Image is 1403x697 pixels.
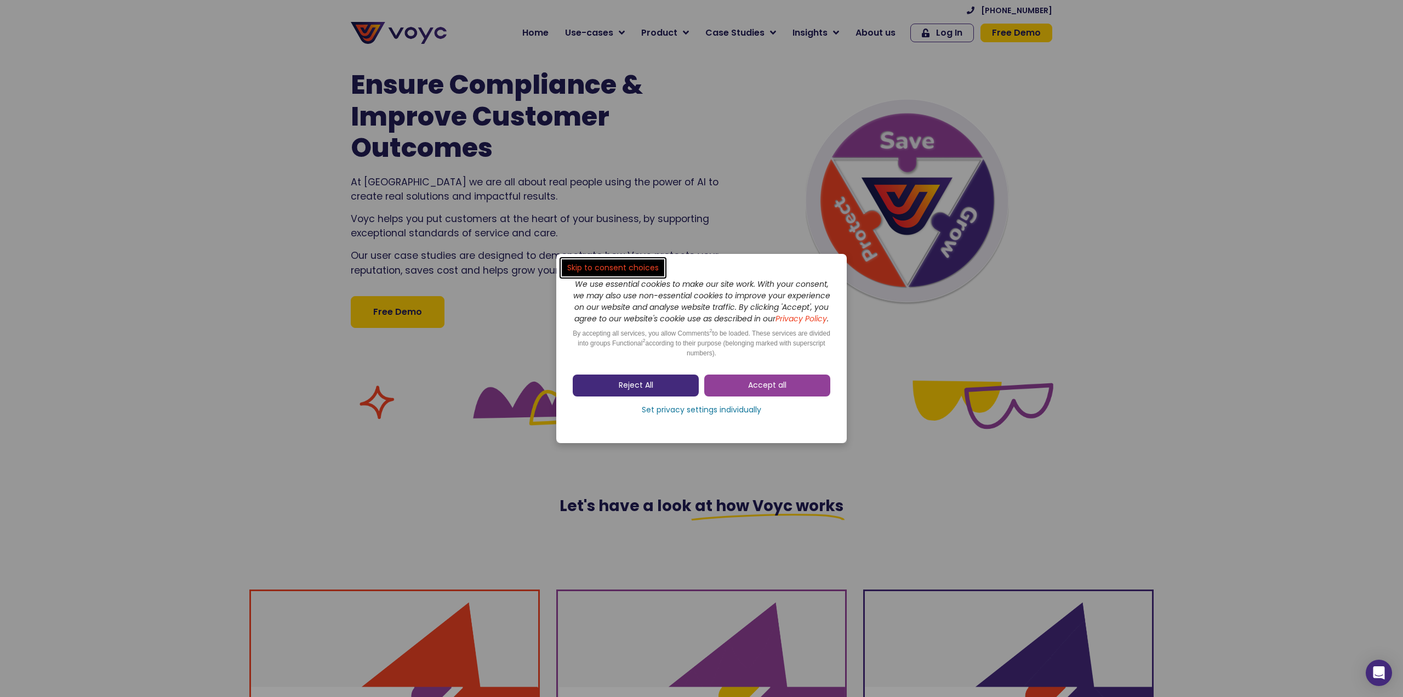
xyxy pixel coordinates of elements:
[573,279,830,324] i: We use essential cookies to make our site work. With your consent, we may also use non-essential ...
[642,338,645,343] sup: 2
[573,402,830,418] a: Set privacy settings individually
[775,313,827,324] a: Privacy Policy
[619,380,653,391] span: Reject All
[642,405,761,416] span: Set privacy settings individually
[145,89,182,101] span: Job title
[710,328,712,333] sup: 2
[573,375,699,396] a: Reject All
[748,380,786,391] span: Accept all
[573,330,830,357] span: By accepting all services, you allow Comments to be loaded. These services are divided into group...
[226,228,277,239] a: Privacy Policy
[562,259,664,276] a: Skip to consent choices
[704,375,830,396] a: Accept all
[145,44,173,56] span: Phone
